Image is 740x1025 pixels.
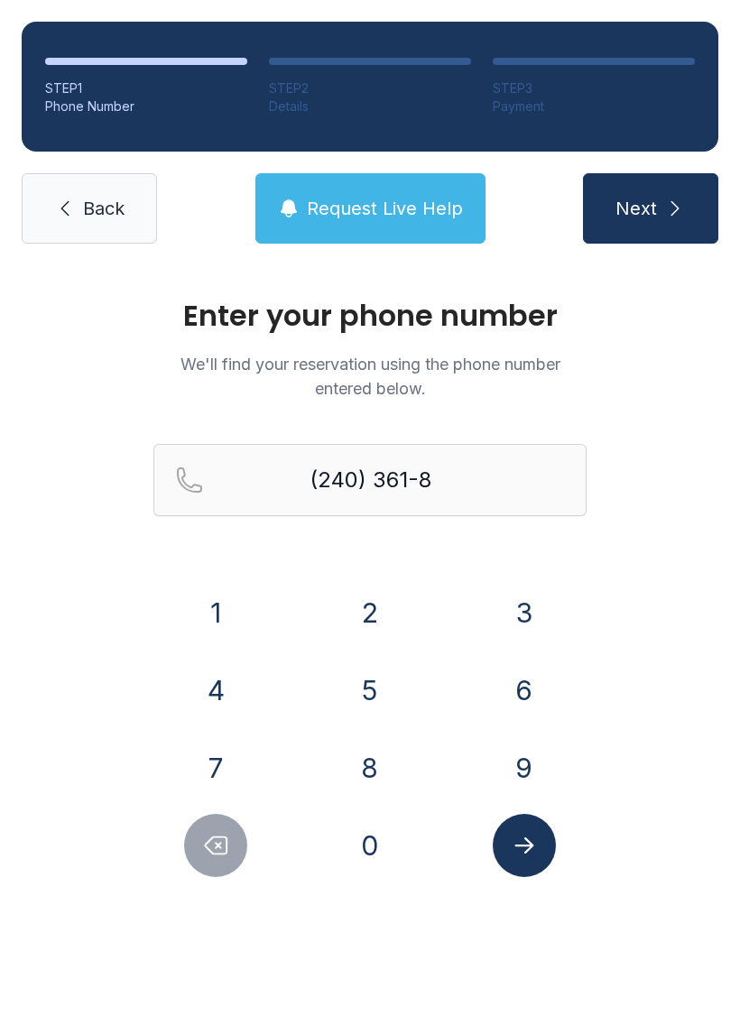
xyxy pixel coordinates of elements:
div: Phone Number [45,97,247,115]
span: Back [83,196,125,221]
span: Next [615,196,657,221]
div: STEP 1 [45,79,247,97]
button: 7 [184,736,247,799]
div: STEP 3 [493,79,695,97]
button: 9 [493,736,556,799]
button: 8 [338,736,402,799]
button: 3 [493,581,556,644]
button: 5 [338,659,402,722]
button: 6 [493,659,556,722]
button: Delete number [184,814,247,877]
button: 2 [338,581,402,644]
button: 1 [184,581,247,644]
p: We'll find your reservation using the phone number entered below. [153,352,587,401]
div: Payment [493,97,695,115]
button: Submit lookup form [493,814,556,877]
span: Request Live Help [307,196,463,221]
h1: Enter your phone number [153,301,587,330]
input: Reservation phone number [153,444,587,516]
button: 4 [184,659,247,722]
div: STEP 2 [269,79,471,97]
div: Details [269,97,471,115]
button: 0 [338,814,402,877]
